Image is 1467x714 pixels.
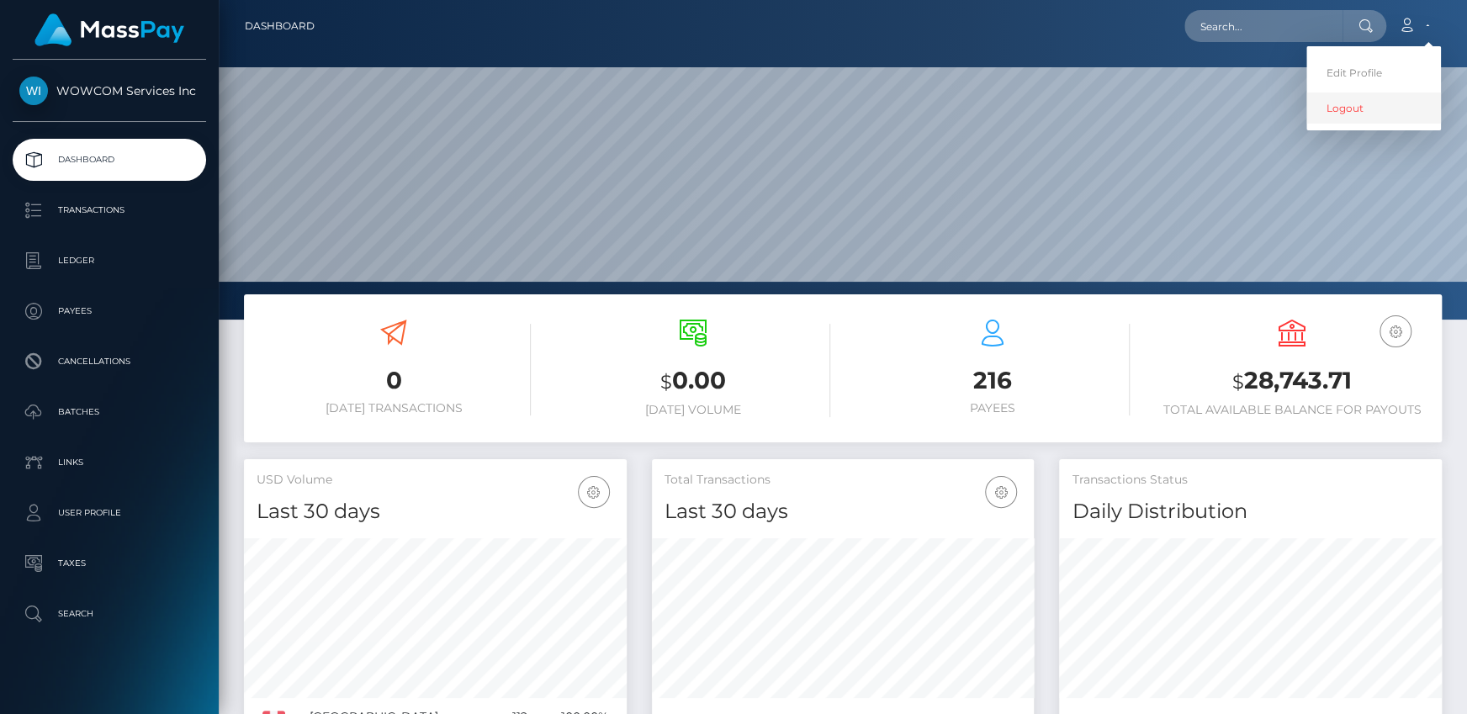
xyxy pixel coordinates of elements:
[257,472,614,489] h5: USD Volume
[19,299,199,324] p: Payees
[257,364,531,397] h3: 0
[245,8,315,44] a: Dashboard
[13,391,206,433] a: Batches
[13,290,206,332] a: Payees
[665,472,1022,489] h5: Total Transactions
[13,542,206,584] a: Taxes
[19,147,199,172] p: Dashboard
[257,401,531,415] h6: [DATE] Transactions
[1072,497,1429,526] h4: Daily Distribution
[1306,57,1441,88] a: Edit Profile
[19,198,199,223] p: Transactions
[257,497,614,526] h4: Last 30 days
[19,551,199,576] p: Taxes
[1232,370,1244,394] small: $
[13,189,206,231] a: Transactions
[556,364,830,399] h3: 0.00
[19,349,199,374] p: Cancellations
[19,500,199,526] p: User Profile
[19,450,199,475] p: Links
[1306,93,1441,124] a: Logout
[13,139,206,181] a: Dashboard
[13,83,206,98] span: WOWCOM Services Inc
[19,601,199,627] p: Search
[13,240,206,282] a: Ledger
[19,248,199,273] p: Ledger
[13,442,206,484] a: Links
[34,13,184,46] img: MassPay Logo
[556,403,830,417] h6: [DATE] Volume
[19,399,199,425] p: Batches
[19,77,48,105] img: WOWCOM Services Inc
[1184,10,1343,42] input: Search...
[13,341,206,383] a: Cancellations
[1155,403,1429,417] h6: Total Available Balance for Payouts
[13,492,206,534] a: User Profile
[855,364,1130,397] h3: 216
[665,497,1022,526] h4: Last 30 days
[660,370,672,394] small: $
[1072,472,1429,489] h5: Transactions Status
[855,401,1130,415] h6: Payees
[1155,364,1429,399] h3: 28,743.71
[13,593,206,635] a: Search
